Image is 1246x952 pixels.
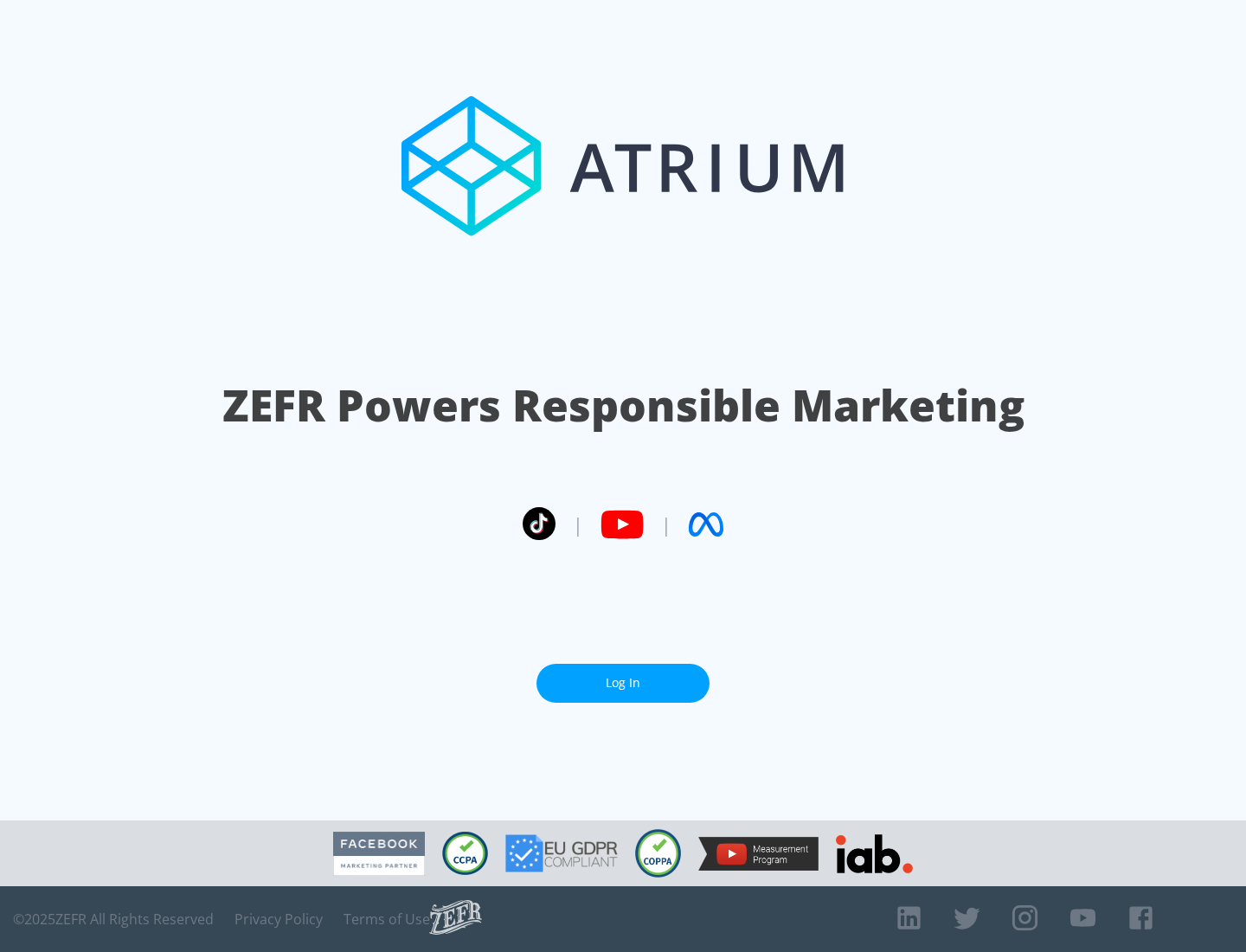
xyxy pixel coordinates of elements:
img: IAB [836,834,913,873]
img: COPPA Compliant [635,829,681,878]
a: Terms of Use [344,910,430,928]
img: GDPR Compliant [505,834,618,872]
span: © 2025 ZEFR All Rights Reserved [13,910,214,928]
img: YouTube Measurement Program [698,837,819,871]
h1: ZEFR Powers Responsible Marketing [222,376,1024,435]
span: | [661,511,671,537]
a: Privacy Policy [234,910,323,928]
a: Log In [536,664,710,703]
img: CCPA Compliant [442,832,488,875]
span: | [573,511,583,537]
img: Facebook Marketing Partner [333,832,425,876]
